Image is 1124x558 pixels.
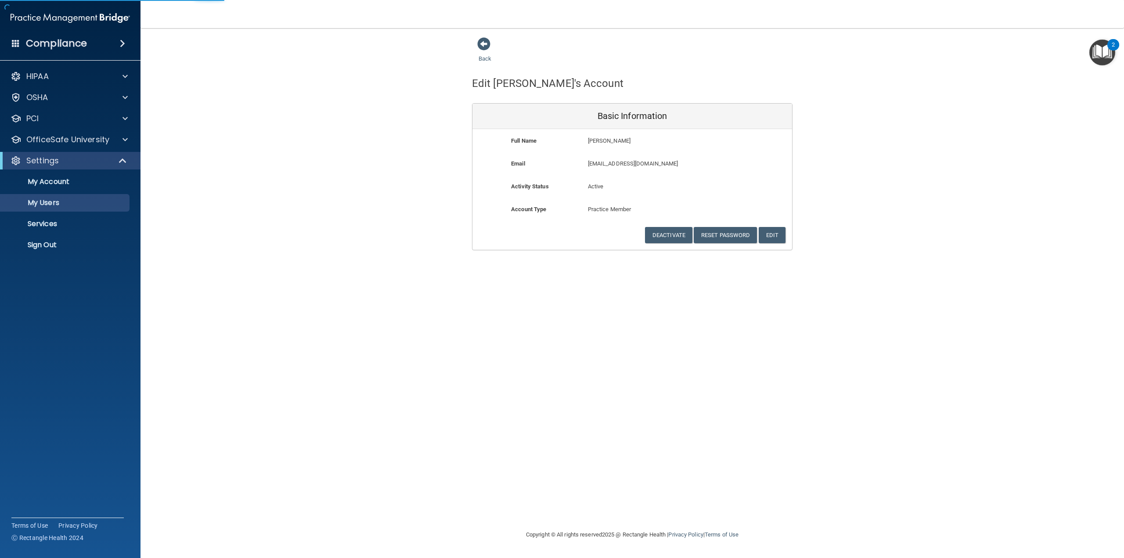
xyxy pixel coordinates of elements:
a: OfficeSafe University [11,134,128,145]
a: Terms of Use [705,531,739,538]
a: Privacy Policy [668,531,703,538]
button: Deactivate [645,227,692,243]
a: HIPAA [11,71,128,82]
b: Activity Status [511,183,549,190]
p: Active [588,181,677,192]
span: Ⓒ Rectangle Health 2024 [11,533,83,542]
a: Back [479,45,491,62]
a: PCI [11,113,128,124]
b: Email [511,160,525,167]
h4: Compliance [26,37,87,50]
div: Basic Information [472,104,792,129]
a: Terms of Use [11,521,48,530]
p: HIPAA [26,71,49,82]
p: Settings [26,155,59,166]
p: Practice Member [588,204,677,215]
b: Full Name [511,137,537,144]
a: Settings [11,155,127,166]
p: [PERSON_NAME] [588,136,728,146]
p: Services [6,220,126,228]
p: My Users [6,198,126,207]
button: Reset Password [694,227,757,243]
div: Copyright © All rights reserved 2025 @ Rectangle Health | | [472,521,793,549]
div: 2 [1112,45,1115,56]
b: Account Type [511,206,546,212]
p: PCI [26,113,39,124]
a: Privacy Policy [58,521,98,530]
p: OfficeSafe University [26,134,109,145]
p: Sign Out [6,241,126,249]
img: PMB logo [11,9,130,27]
p: OSHA [26,92,48,103]
a: OSHA [11,92,128,103]
p: My Account [6,177,126,186]
p: [EMAIL_ADDRESS][DOMAIN_NAME] [588,158,728,169]
button: Open Resource Center, 2 new notifications [1089,40,1115,65]
h4: Edit [PERSON_NAME]'s Account [472,78,623,89]
button: Edit [759,227,785,243]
